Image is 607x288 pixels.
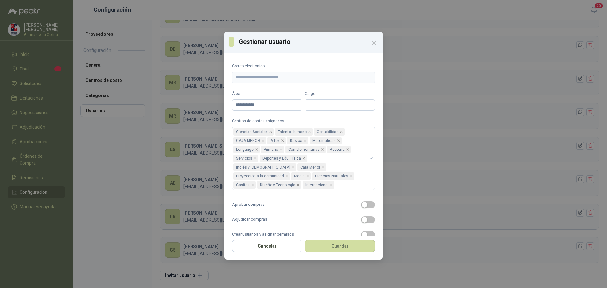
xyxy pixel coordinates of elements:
span: close [261,139,265,142]
span: Primaria [264,146,278,153]
span: close [291,166,295,169]
span: Caja Menor [297,163,326,171]
label: Aprobar compras [232,198,375,212]
span: close [330,183,333,187]
span: Deportes y Edu. Física [262,155,301,162]
button: Crear usuarios y asignar permisos [361,231,375,238]
span: Diseño y Tecnología [260,181,295,188]
span: close [308,130,311,133]
h3: Gestionar usuario [239,37,378,46]
span: CAJA MENOR [233,137,266,144]
span: close [297,183,300,187]
span: Caja Menor [300,164,320,171]
span: Media [291,172,311,180]
span: close [285,175,288,178]
span: close [321,148,324,151]
span: Complementarias [285,146,326,153]
button: Close [369,38,379,48]
span: close [255,148,258,151]
label: Área [232,91,302,97]
span: Media [294,173,305,180]
span: close [322,166,325,169]
span: close [302,157,305,160]
span: Servicios [233,155,258,162]
button: Guardar [305,240,375,252]
span: close [350,175,353,178]
span: Internacional [305,181,328,188]
span: Diseño y Tecnología [257,181,301,189]
span: close [346,148,349,151]
span: Internacional [303,181,334,189]
span: Ciencias Naturales [312,172,354,180]
span: Complementarias [288,146,320,153]
label: Crear usuarios y asignar permisos [232,227,375,242]
span: Ciencias Naturales [315,173,348,180]
span: Contabilidad [317,128,339,135]
span: Artes [267,137,286,144]
span: Contabilidad [314,128,345,136]
span: Básica [287,137,308,144]
span: close [279,148,283,151]
span: close [303,139,307,142]
span: Inglés y [DEMOGRAPHIC_DATA] [236,164,290,171]
span: Lenguage [233,146,260,153]
label: Cargo [305,91,375,97]
span: Rectoría [327,146,351,153]
span: close [254,157,257,160]
span: Matemáticas [312,137,336,144]
span: Matemáticas [310,137,342,144]
button: Adjudicar compras [361,216,375,223]
label: Centros de costos asignados [232,118,375,124]
span: close [281,139,284,142]
span: close [269,130,272,133]
span: Inglés y Francés [233,163,296,171]
span: close [340,130,343,133]
span: Ciencias Sociales [236,128,268,135]
label: Correo electrónico [232,63,375,69]
span: Casitas [233,181,256,189]
span: close [251,183,254,187]
span: Artes [270,137,280,144]
span: Casitas [236,181,250,188]
span: close [306,175,309,178]
span: Talento Humano [278,128,307,135]
span: close [337,139,340,142]
span: Rectoría [330,146,345,153]
span: Talento Humano [275,128,313,136]
button: Aprobar compras [361,201,375,208]
span: Ciencias Sociales [233,128,274,136]
span: Básica [290,137,302,144]
span: Servicios [236,155,252,162]
span: Proyección a la comunidad [236,173,284,180]
span: Primaria [261,146,284,153]
span: Deportes y Edu. Física [260,155,307,162]
span: Lenguage [236,146,254,153]
span: CAJA MENOR [236,137,260,144]
span: Proyección a la comunidad [233,172,290,180]
label: Adjudicar compras [232,212,375,227]
button: Cancelar [232,240,302,252]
